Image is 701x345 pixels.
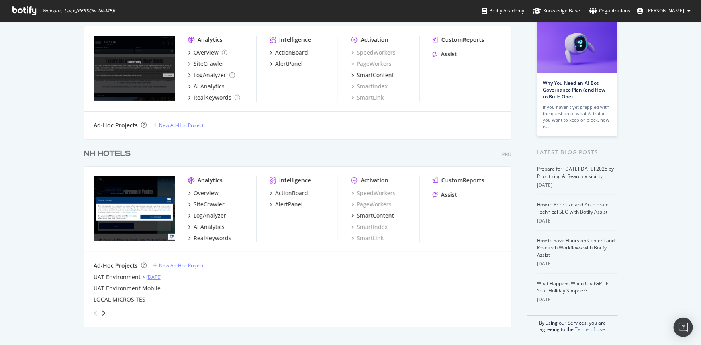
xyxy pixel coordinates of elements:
[351,71,394,79] a: SmartContent
[351,94,384,102] a: SmartLink
[270,200,303,208] a: AlertPanel
[194,212,226,220] div: LogAnalyzer
[275,60,303,68] div: AlertPanel
[94,262,138,270] div: Ad-Hoc Projects
[279,176,311,184] div: Intelligence
[543,80,606,100] a: Why You Need an AI Bot Governance Plan (and How to Build One)
[94,273,141,281] a: UAT Environment
[198,176,223,184] div: Analytics
[194,82,225,90] div: AI Analytics
[153,122,204,129] a: New Ad-Hoc Project
[94,36,175,101] img: https://www.minorhotels.com
[275,200,303,208] div: AlertPanel
[194,200,225,208] div: SiteCrawler
[188,212,226,220] a: LogAnalyzer
[441,176,484,184] div: CustomReports
[194,94,231,102] div: RealKeywords
[194,71,226,79] div: LogAnalyzer
[441,50,457,58] div: Assist
[188,71,235,79] a: LogAnalyzer
[279,36,311,44] div: Intelligence
[537,19,617,73] img: Why You Need an AI Bot Governance Plan (and How to Build One)
[94,296,145,304] a: LOCAL MICROSITES
[84,148,131,160] div: NH HOTELS
[188,234,231,242] a: RealKeywords
[188,94,240,102] a: RealKeywords
[188,49,227,57] a: Overview
[270,49,308,57] a: ActionBoard
[357,212,394,220] div: SmartContent
[589,7,630,15] div: Organizations
[194,234,231,242] div: RealKeywords
[537,296,618,303] div: [DATE]
[94,284,161,292] a: UAT Environment Mobile
[146,274,162,280] a: [DATE]
[361,36,388,44] div: Activation
[441,36,484,44] div: CustomReports
[194,49,219,57] div: Overview
[433,50,457,58] a: Assist
[194,189,219,197] div: Overview
[433,191,457,199] a: Assist
[101,309,106,317] div: angle-right
[527,315,618,333] div: By using our Services, you are agreeing to the
[270,60,303,68] a: AlertPanel
[533,7,580,15] div: Knowledge Base
[441,191,457,199] div: Assist
[630,4,697,17] button: [PERSON_NAME]
[153,262,204,269] a: New Ad-Hoc Project
[275,49,308,57] div: ActionBoard
[351,189,396,197] a: SpeedWorkers
[361,176,388,184] div: Activation
[188,223,225,231] a: AI Analytics
[351,223,388,231] a: SmartIndex
[537,165,614,180] a: Prepare for [DATE][DATE] 2025 by Prioritizing AI Search Visibility
[351,200,392,208] a: PageWorkers
[188,60,225,68] a: SiteCrawler
[537,201,609,215] a: How to Prioritize and Accelerate Technical SEO with Botify Assist
[351,234,384,242] a: SmartLink
[482,7,524,15] div: Botify Academy
[537,237,615,258] a: How to Save Hours on Content and Research Workflows with Botify Assist
[537,182,618,189] div: [DATE]
[537,280,610,294] a: What Happens When ChatGPT Is Your Holiday Shopper?
[674,318,693,337] div: Open Intercom Messenger
[351,49,396,57] a: SpeedWorkers
[537,260,618,267] div: [DATE]
[188,82,225,90] a: AI Analytics
[351,60,392,68] a: PageWorkers
[188,189,219,197] a: Overview
[502,151,511,158] div: Pro
[194,223,225,231] div: AI Analytics
[351,82,388,90] a: SmartIndex
[194,60,225,68] div: SiteCrawler
[270,189,308,197] a: ActionBoard
[433,176,484,184] a: CustomReports
[275,189,308,197] div: ActionBoard
[188,200,225,208] a: SiteCrawler
[198,36,223,44] div: Analytics
[537,148,618,157] div: Latest Blog Posts
[94,176,175,241] img: www.nh-hotels.com
[433,36,484,44] a: CustomReports
[575,326,605,333] a: Terms of Use
[537,217,618,225] div: [DATE]
[159,262,204,269] div: New Ad-Hoc Project
[42,8,115,14] span: Welcome back, [PERSON_NAME] !
[84,148,134,160] a: NH HOTELS
[90,307,101,320] div: angle-left
[646,7,684,14] span: Ruth Franco
[357,71,394,79] div: SmartContent
[159,122,204,129] div: New Ad-Hoc Project
[351,212,394,220] a: SmartContent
